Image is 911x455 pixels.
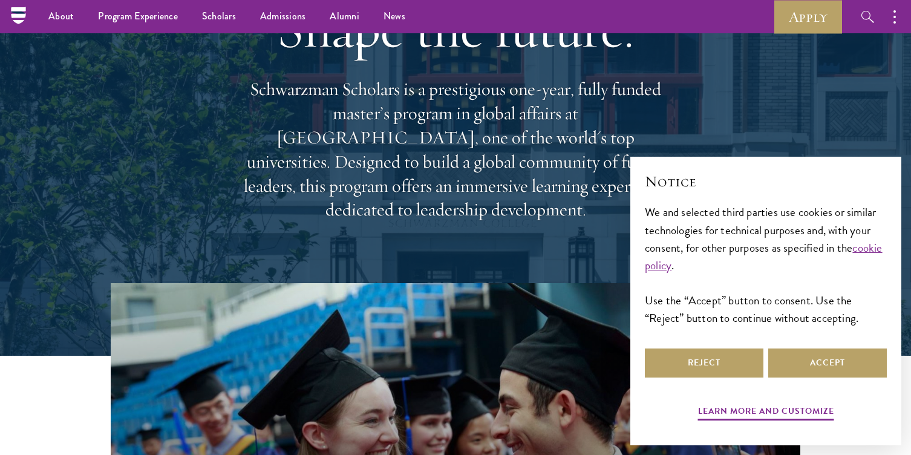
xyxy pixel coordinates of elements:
[645,349,763,378] button: Reject
[768,349,887,378] button: Accept
[238,77,673,222] p: Schwarzman Scholars is a prestigious one-year, fully funded master’s program in global affairs at...
[645,239,883,274] a: cookie policy
[645,171,887,192] h2: Notice
[645,203,887,326] div: We and selected third parties use cookies or similar technologies for technical purposes and, wit...
[698,404,834,422] button: Learn more and customize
